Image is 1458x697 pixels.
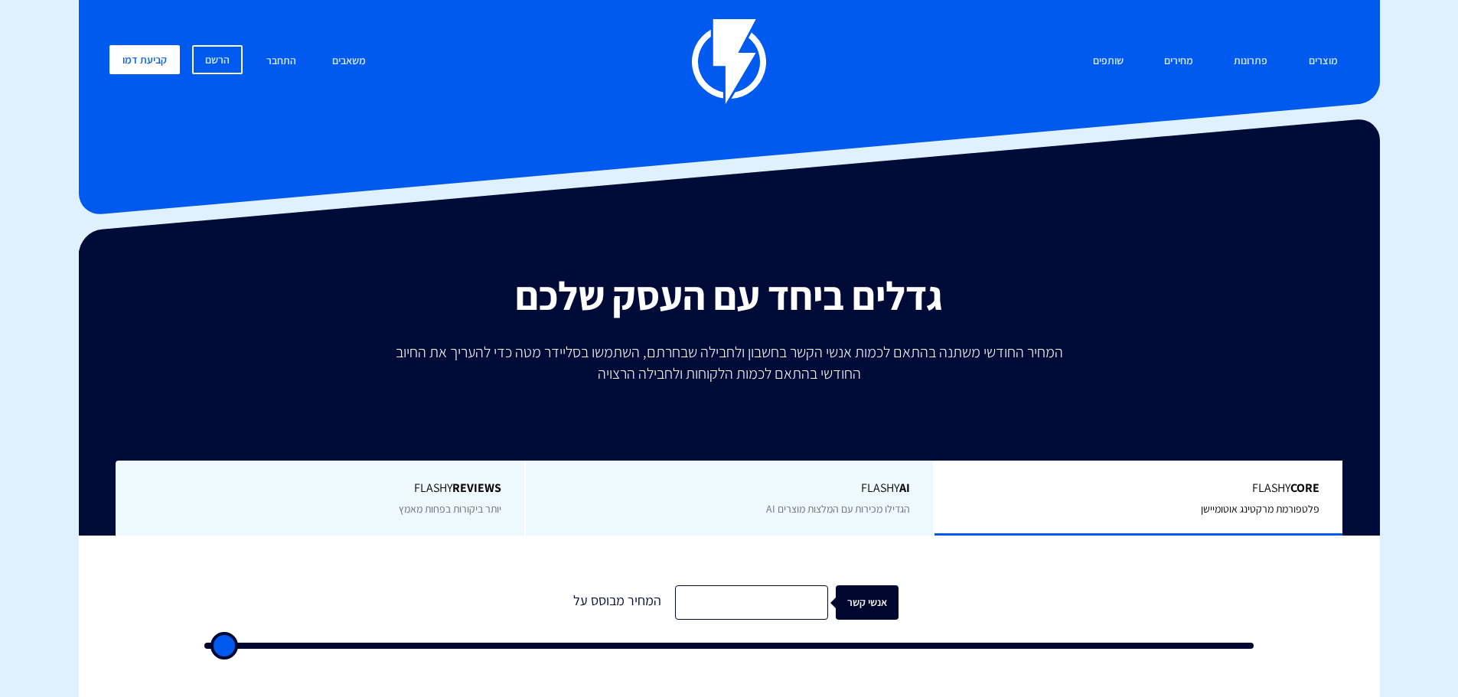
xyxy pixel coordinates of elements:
div: אנשי קשר [847,585,910,620]
a: משאבים [321,45,377,78]
a: מוצרים [1297,45,1349,78]
span: Flashy [139,480,501,497]
a: פתרונות [1222,45,1279,78]
span: הגדילו מכירות עם המלצות מוצרים AI [766,502,910,516]
div: המחיר מבוסס על [560,585,675,620]
span: Flashy [957,480,1319,497]
a: התחבר [255,45,308,78]
a: מחירים [1153,45,1205,78]
span: יותר ביקורות בפחות מאמץ [399,502,501,516]
span: Flashy [549,480,911,497]
a: שותפים [1081,45,1135,78]
span: פלטפורמת מרקטינג אוטומיישן [1201,502,1319,516]
b: AI [899,480,910,496]
b: Core [1290,480,1319,496]
a: קביעת דמו [109,45,180,74]
h2: גדלים ביחד עם העסק שלכם [90,274,1368,318]
a: הרשם [192,45,243,74]
p: המחיר החודשי משתנה בהתאם לכמות אנשי הקשר בחשבון ולחבילה שבחרתם, השתמשו בסליידר מטה כדי להעריך את ... [385,341,1074,384]
b: REVIEWS [452,480,501,496]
